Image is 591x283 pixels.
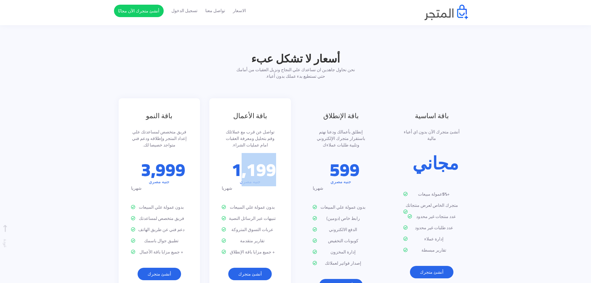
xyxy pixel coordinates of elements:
[330,161,360,179] p: 599
[410,266,453,278] a: أنشئ متجرك
[403,247,460,253] p: تقارير مبسطة
[114,5,164,17] a: أنشئ متجرك الآن مجانًا
[131,215,188,222] p: فريق متخصص لمساعدتك
[131,185,188,192] div: شهريا
[412,154,459,172] p: مجاني
[234,67,358,80] div: نحن نحاول جاهدين ان نساعدك علي النجاح ونزيل العقبات من أمامك حتي تستطيع بدء عملك بدون أعباء.
[313,111,370,121] h3: باقة الإنطلاق
[403,213,460,220] p: عدد منتجات غير محدود
[403,225,460,231] p: عدد طلبات غير محدود
[313,249,370,255] p: إدارة المخزون
[141,161,185,179] p: 3,999
[313,204,370,211] p: بدون عمولة علي المبيعات
[171,7,198,14] a: تسجيل الدخول
[403,236,460,242] p: إدارة عملاء
[222,215,279,222] p: تنبيهات عبر الرسائل النصية
[138,268,181,280] a: أنشئ متجرك
[131,129,188,148] p: فريق متخصص لمساعدتك علي إعداد المتجر وإطلاقه ودعم فني متواجد خصيصا لك.
[403,202,460,209] p: متجرك الخاص لعرض منتجاتك
[234,50,358,67] h2: أسعار لا تشكل عبء
[232,161,276,179] p: 1,199
[222,185,279,192] div: شهريا
[313,238,370,244] p: كوبونات التخفيض
[403,129,460,142] p: أنشئ متجرك الآن بدون اي أعباء مالية
[228,268,272,280] a: أنشئ متجرك
[425,5,468,20] img: logo
[313,260,370,267] p: إصدار فواتير لعملائك
[131,226,188,233] p: دعم فني عن طريق الهاتف
[222,111,279,121] h3: باقة الأعمال
[222,204,279,211] p: بدون عمولة علي المبيعات
[131,249,188,255] p: + جميع مزايا باقة الأعمال
[131,111,188,121] h3: باقة النمو
[222,226,279,233] p: عربات التسوق المتروكة
[233,7,246,14] a: الاسعار
[403,111,460,121] h3: باقة اساسية
[2,225,10,248] span: عودة
[442,190,447,198] strong: 5%
[131,238,188,244] p: تطبيق جوال باسمك
[403,191,460,197] p: + عمولة مبيعات
[313,226,370,233] p: الدفع الالكتروني
[131,204,188,211] p: بدون عمولة علي المبيعات
[313,185,370,192] div: شهريا
[313,129,370,148] p: إنطلق بأعمالك ودعنا نهتم باستقرار متجرك الإلكتروني وتلبية طلبات عملاءك
[222,238,279,244] p: تقارير متقدمة
[205,7,225,14] a: تواصل معنا
[222,129,279,148] p: تواصل عن قرب مع عملائلك وقم بتحليل ومعرفة العقبات امام عمليات الشراء.
[313,215,370,222] p: رابط خاص (دومين)
[222,249,279,255] p: + جميع مزايا باقة الإنطلاق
